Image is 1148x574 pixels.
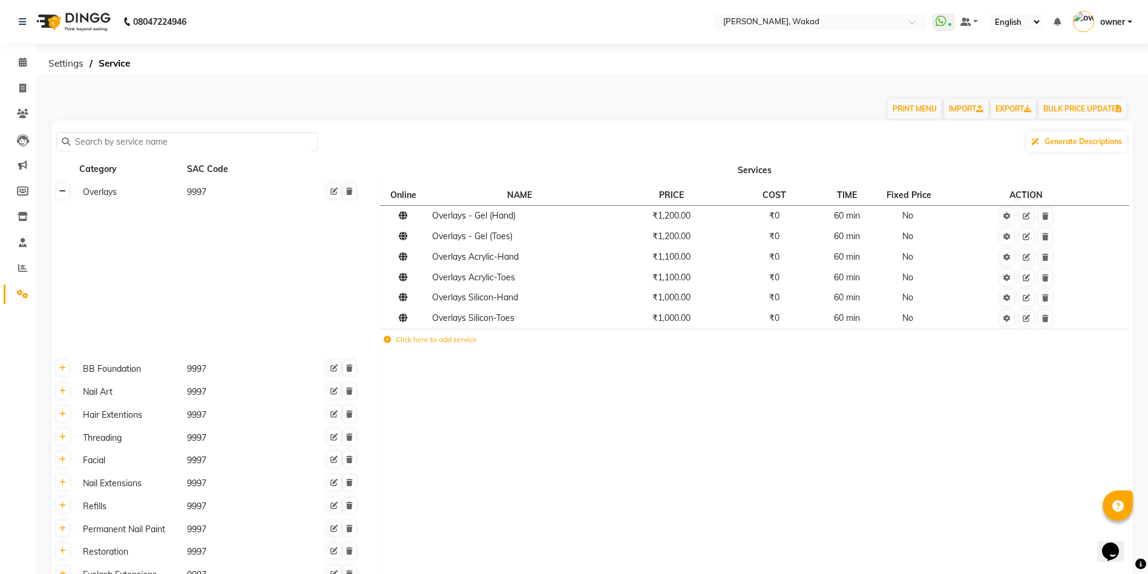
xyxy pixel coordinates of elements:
[78,544,181,559] div: Restoration
[769,312,779,323] span: ₹0
[1038,99,1126,119] button: BULK PRICE UPDATE
[652,210,690,221] span: ₹1,200.00
[652,231,690,242] span: ₹1,200.00
[652,312,690,323] span: ₹1,000.00
[78,476,181,491] div: Nail Extensions
[902,292,913,303] span: No
[902,251,913,262] span: No
[902,312,913,323] span: No
[991,99,1036,119] a: EXPORT
[1097,526,1136,562] iframe: chat widget
[186,544,289,559] div: 9997
[70,133,312,151] input: Search by service name
[902,272,913,283] span: No
[78,384,181,400] div: Nail Art
[186,361,289,377] div: 9997
[610,185,733,205] th: PRICE
[943,185,1108,205] th: ACTION
[902,231,913,242] span: No
[78,431,181,446] div: Threading
[432,312,514,323] span: Overlays Silicon-Toes
[834,272,860,283] span: 60 min
[652,251,690,262] span: ₹1,100.00
[769,231,779,242] span: ₹0
[376,158,1133,181] th: Services
[428,185,610,205] th: NAME
[888,99,942,119] button: PRINT MENU
[78,522,181,537] div: Permanent Nail Paint
[769,210,779,221] span: ₹0
[133,5,186,39] b: 08047224946
[652,292,690,303] span: ₹1,000.00
[652,272,690,283] span: ₹1,100.00
[1026,131,1127,152] button: Generate Descriptions
[432,210,516,221] span: Overlays - Gel (Hand)
[834,231,860,242] span: 60 min
[834,292,860,303] span: 60 min
[78,361,181,377] div: BB Foundation
[834,312,860,323] span: 60 min
[186,453,289,468] div: 9997
[78,407,181,423] div: Hair Extentions
[769,292,779,303] span: ₹0
[834,210,860,221] span: 60 min
[877,185,943,205] th: Fixed Price
[42,53,90,74] span: Settings
[816,185,877,205] th: TIME
[1045,137,1122,146] span: Generate Descriptions
[384,334,477,345] label: Click here to add service
[78,499,181,514] div: Refills
[186,384,289,400] div: 9997
[186,499,289,514] div: 9997
[1073,11,1094,32] img: owner
[769,251,779,262] span: ₹0
[432,272,515,283] span: Overlays Acrylic-Toes
[944,99,988,119] a: IMPORT
[78,162,181,177] div: Category
[78,453,181,468] div: Facial
[186,407,289,423] div: 9997
[902,210,913,221] span: No
[31,5,114,39] img: logo
[186,431,289,446] div: 9997
[769,272,779,283] span: ₹0
[834,251,860,262] span: 60 min
[1100,16,1125,28] span: owner
[432,231,513,242] span: Overlays - Gel (Toes)
[186,522,289,537] div: 9997
[733,185,816,205] th: COST
[78,185,181,200] div: Overlays
[186,476,289,491] div: 9997
[93,53,136,74] span: Service
[432,251,519,262] span: Overlays Acrylic-Hand
[186,162,289,177] div: SAC Code
[380,185,428,205] th: Online
[432,292,518,303] span: Overlays Silicon-Hand
[186,185,289,200] div: 9997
